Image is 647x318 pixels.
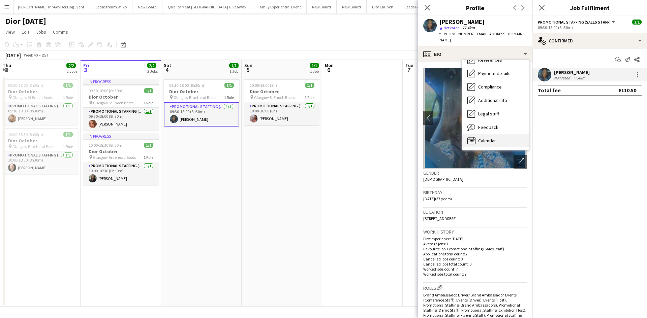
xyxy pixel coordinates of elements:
app-card-role: Promotional Staffing (Sales Staff)1/110:00-18:00 (8h)[PERSON_NAME] [244,102,320,125]
span: Edit [22,29,29,35]
app-job-card: 09:30-18:00 (8h30m)1/1Dior October Glasgow Braehead Boots1 RolePromotional Staffing (Sales Staff)... [164,79,239,127]
p: Average jobs: 7 [423,241,527,246]
span: Calendar [478,138,496,144]
span: Fri [83,62,89,68]
span: Glasgow Braehead Boots [93,155,136,160]
button: Promotional Staffing (Sales Staff) [538,20,616,25]
h3: Dior October [164,89,239,95]
h3: Dior October [3,138,78,144]
span: | [EMAIL_ADDRESS][DOMAIN_NAME] [439,31,525,42]
app-job-card: 10:00-18:30 (8h30m)1/1Dior October Glasgow Braehead Boots1 RolePromotional Staffing (Sales Staff)... [3,128,78,174]
div: Legal stuff [462,107,529,120]
div: Bio [418,46,532,62]
span: 1 Role [144,155,153,160]
app-card-role: Promotional Staffing (Sales Staff)1/109:30-18:00 (8h30m)[PERSON_NAME] [3,102,78,125]
p: Worked jobs count: 7 [423,267,527,272]
h3: Dior October [3,89,78,95]
span: 1 Role [305,95,314,100]
h3: Dior October [244,89,320,95]
span: Promotional Staffing (Sales Staff) [538,20,611,25]
app-card-role: Promotional Staffing (Sales Staff)1/110:00-18:30 (8h30m)[PERSON_NAME] [3,151,78,174]
span: Sat [164,62,171,68]
div: Compliance [462,80,529,94]
h1: Dior [DATE] [5,16,46,26]
span: 09:30-18:00 (8h30m) [8,83,43,88]
span: Payment details [478,70,511,76]
app-card-role: Promotional Staffing (Sales Staff)1/109:30-18:00 (8h30m)[PERSON_NAME] [83,108,159,131]
h3: Birthday [423,189,527,196]
span: 1 Role [63,95,73,100]
span: 77.4km [461,25,476,30]
app-card-role: Promotional Staffing (Sales Staff)1/109:30-18:00 (8h30m)[PERSON_NAME] [164,102,239,127]
span: Glasgow Braehead Boots [12,144,55,149]
span: View [5,29,15,35]
span: References [478,57,502,63]
button: New Board [132,0,162,13]
app-job-card: In progress10:00-18:30 (8h30m)1/1Dior October Glasgow Braehead Boots1 RolePromotional Staffing (S... [83,133,159,185]
a: Edit [19,28,32,36]
span: Jobs [36,29,46,35]
span: Glasgow Braehead Boots [174,95,216,100]
h3: Roles [423,284,527,291]
span: Glasgow St Enoch Boots [93,100,133,105]
h3: Location [423,209,527,215]
span: 1/1 [63,132,73,137]
span: Tue [405,62,413,68]
span: 1/1 [632,20,642,25]
a: Jobs [33,28,49,36]
span: Comms [53,29,68,35]
span: 1 Role [224,95,234,100]
h3: Work history [423,229,527,235]
span: Additional info [478,97,507,103]
span: 4 [163,66,171,74]
span: 09:30-18:00 (8h30m) [169,83,204,88]
span: 2/2 [147,63,156,68]
p: Applications total count: 7 [423,251,527,256]
div: Total fee [538,87,561,94]
h3: Dior October [83,148,159,154]
span: 1/1 [144,143,153,148]
span: Legal stuff [478,111,499,117]
button: Quality Meat [GEOGRAPHIC_DATA] Giveaway [162,0,252,13]
span: 1/1 [310,63,319,68]
p: Cancelled jobs count: 0 [423,256,527,261]
p: First experience: [DATE] [423,236,527,241]
img: Crew avatar or photo [423,68,527,169]
span: 10:00-18:30 (8h30m) [8,132,43,137]
span: Glasgow St Enoch Boots [12,95,53,100]
button: New Board [337,0,367,13]
div: 77.4km [572,75,587,80]
div: £110.50 [618,87,636,94]
span: 2/2 [66,63,76,68]
span: 1/1 [63,83,73,88]
button: Leeds Festival x Stamp out Spiking [399,0,468,13]
span: 1 Role [63,144,73,149]
span: 7 [404,66,413,74]
div: [PERSON_NAME] [554,69,590,75]
span: 5 [243,66,252,74]
span: Glasgow St Enoch Boots [254,95,295,100]
span: Not rated [443,25,460,30]
h3: Gender [423,170,527,176]
div: Additional info [462,94,529,107]
button: Dior Launch [367,0,399,13]
div: In progress [83,133,159,139]
div: [DATE] [5,52,21,59]
span: [STREET_ADDRESS] [423,216,457,221]
span: Week 40 [22,52,39,58]
button: [PERSON_NAME] TripAdvisor Dog Event [12,0,90,13]
div: References [462,53,529,67]
app-job-card: In progress09:30-18:00 (8h30m)1/1Dior October Glasgow St Enoch Boots1 RolePromotional Staffing (S... [83,79,159,131]
p: Cancelled jobs total count: 0 [423,261,527,267]
div: [PERSON_NAME] [439,19,485,25]
div: Confirmed [532,33,647,49]
p: Worked jobs total count: 7 [423,272,527,277]
app-job-card: 10:00-18:00 (8h)1/1Dior October Glasgow St Enoch Boots1 RolePromotional Staffing (Sales Staff)1/1... [244,79,320,125]
span: 1/1 [144,88,153,93]
div: Feedback [462,120,529,134]
span: 1/1 [229,63,239,68]
div: Not rated [554,75,572,80]
h3: Dior October [83,94,159,100]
